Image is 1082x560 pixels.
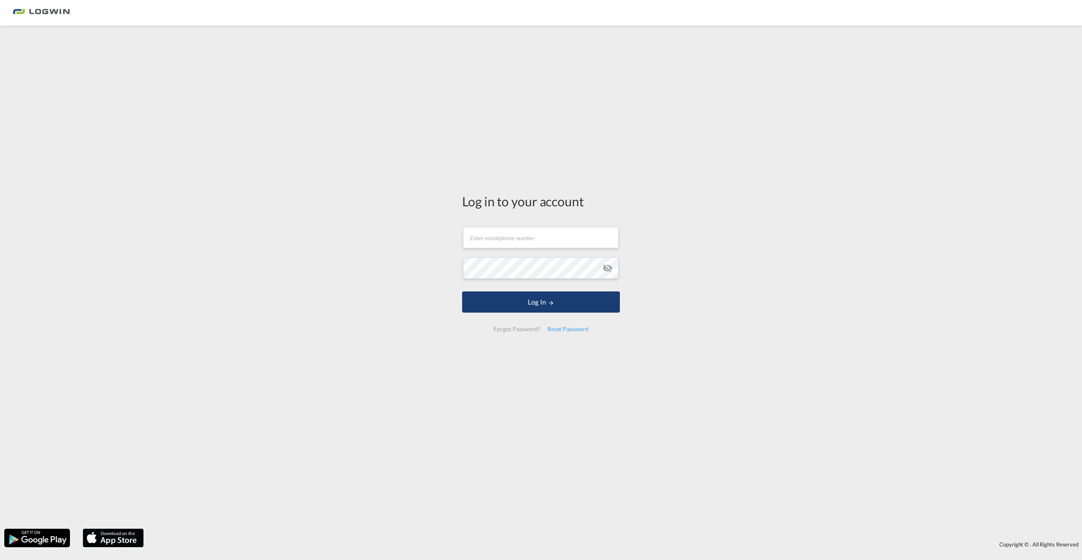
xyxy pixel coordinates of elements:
input: Enter email/phone number [463,227,619,248]
img: bc73a0e0d8c111efacd525e4c8ad7d32.png [13,3,70,22]
img: apple.png [82,528,145,548]
button: LOGIN [462,291,620,313]
div: Copyright © . All Rights Reserved [148,537,1082,552]
div: Reset Password [544,322,592,337]
div: Log in to your account [462,192,620,210]
img: google.png [3,528,71,548]
md-icon: icon-eye-off [602,263,613,273]
div: Forgot Password? [490,322,544,337]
